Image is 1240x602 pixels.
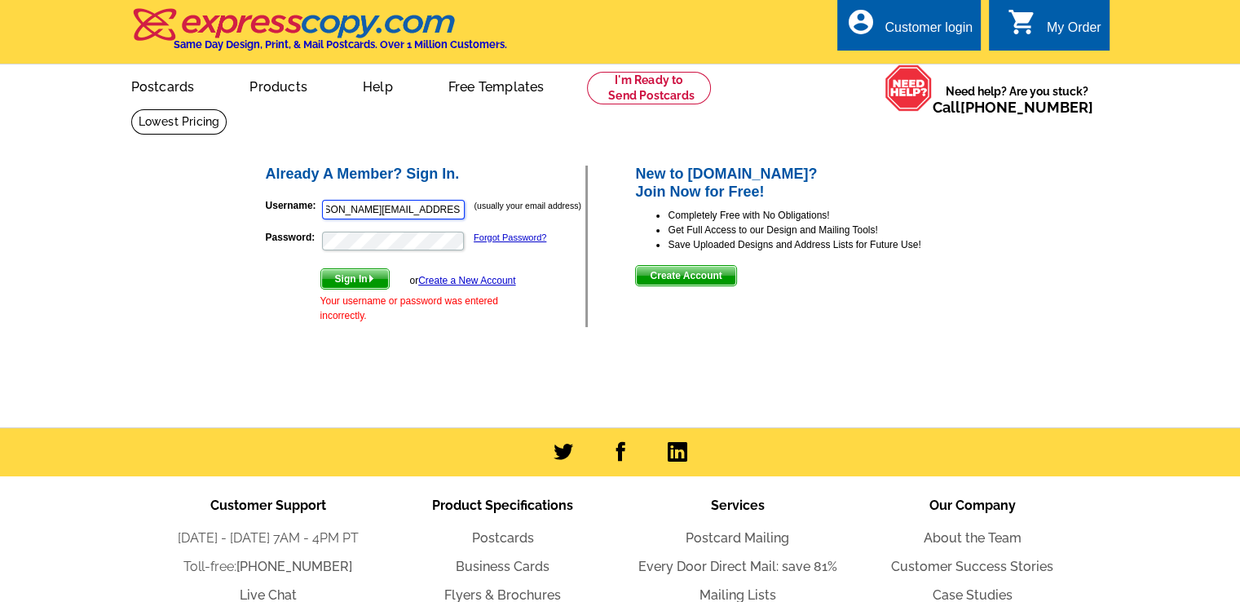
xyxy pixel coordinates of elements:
[914,223,1240,602] iframe: LiveChat chat widget
[885,20,973,43] div: Customer login
[686,530,789,546] a: Postcard Mailing
[636,266,735,286] span: Create Account
[635,166,977,201] h2: New to [DOMAIN_NAME]? Join Now for Free!
[236,559,352,574] a: [PHONE_NUMBER]
[174,38,507,51] h4: Same Day Design, Print, & Mail Postcards. Over 1 Million Customers.
[422,66,571,104] a: Free Templates
[638,559,837,574] a: Every Door Direct Mail: save 81%
[1008,18,1101,38] a: shopping_cart My Order
[711,498,765,513] span: Services
[320,268,390,290] button: Sign In
[668,208,977,223] li: Completely Free with No Obligations!
[1008,7,1037,37] i: shopping_cart
[266,230,320,245] label: Password:
[266,166,586,184] h2: Already A Member? Sign In.
[151,529,386,548] li: [DATE] - [DATE] 7AM - 4PM PT
[933,83,1101,116] span: Need help? Are you stuck?
[321,269,389,289] span: Sign In
[266,198,320,213] label: Username:
[456,559,549,574] a: Business Cards
[223,66,333,104] a: Products
[845,7,875,37] i: account_circle
[668,223,977,237] li: Get Full Access to our Design and Mailing Tools!
[472,530,534,546] a: Postcards
[368,275,375,282] img: button-next-arrow-white.png
[885,64,933,112] img: help
[131,20,507,51] a: Same Day Design, Print, & Mail Postcards. Over 1 Million Customers.
[432,498,573,513] span: Product Specifications
[337,66,419,104] a: Help
[105,66,221,104] a: Postcards
[933,99,1093,116] span: Call
[151,557,386,577] li: Toll-free:
[668,237,977,252] li: Save Uploaded Designs and Address Lists for Future Use!
[1047,20,1101,43] div: My Order
[320,294,516,323] div: Your username or password was entered incorrectly.
[635,265,736,286] button: Create Account
[891,559,1053,574] a: Customer Success Stories
[418,275,515,286] a: Create a New Account
[960,99,1093,116] a: [PHONE_NUMBER]
[474,201,581,210] small: (usually your email address)
[409,273,515,288] div: or
[210,498,326,513] span: Customer Support
[845,18,973,38] a: account_circle Customer login
[474,232,546,242] a: Forgot Password?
